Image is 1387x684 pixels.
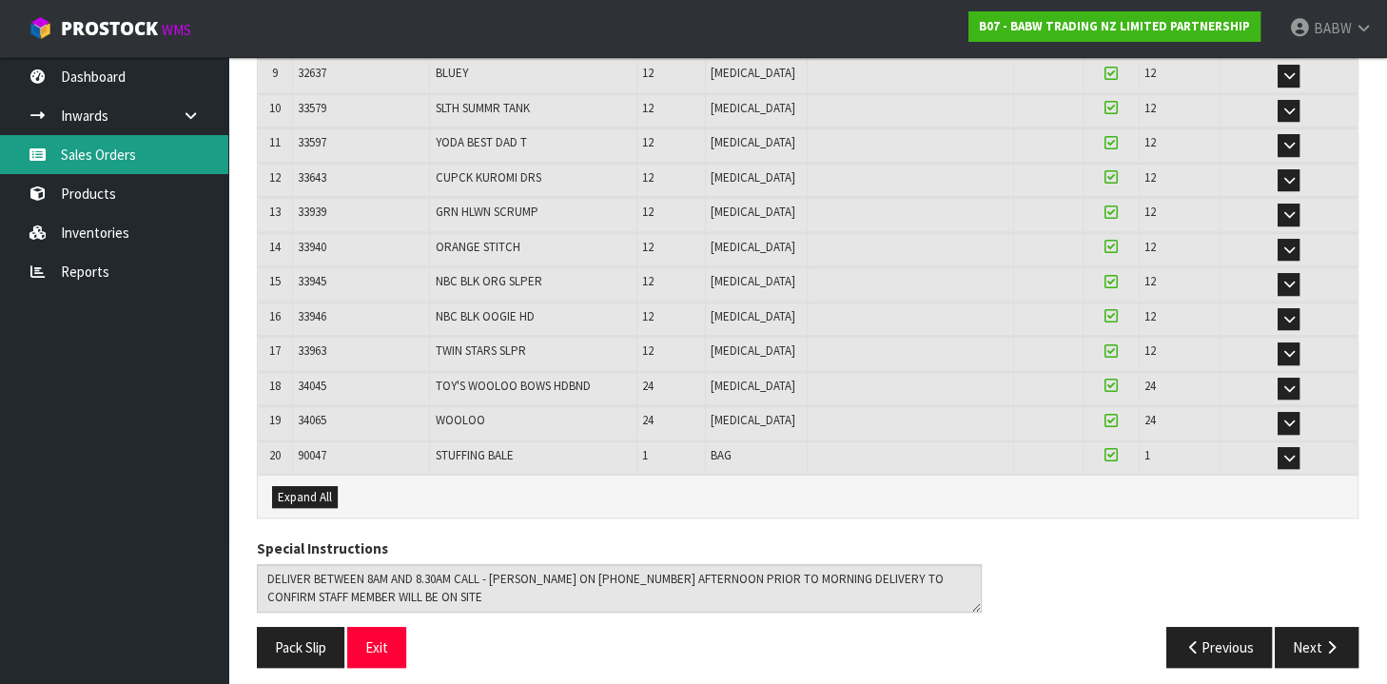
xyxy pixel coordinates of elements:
[435,134,526,150] span: YODA BEST DAD T
[269,169,281,186] span: 12
[257,627,344,668] button: Pack Slip
[642,447,648,463] span: 1
[61,16,158,41] span: ProStock
[642,65,654,81] span: 12
[347,627,406,668] button: Exit
[1144,65,1156,81] span: 12
[711,239,795,255] span: [MEDICAL_DATA]
[1144,273,1156,289] span: 12
[711,447,732,463] span: BAG
[1144,169,1156,186] span: 12
[435,169,540,186] span: CUPCK KUROMI DRS
[298,134,326,150] span: 33597
[269,342,281,359] span: 17
[642,169,654,186] span: 12
[711,378,795,394] span: [MEDICAL_DATA]
[435,342,525,359] span: TWIN STARS SLPR
[642,273,654,289] span: 12
[298,273,326,289] span: 33945
[711,100,795,116] span: [MEDICAL_DATA]
[298,412,326,428] span: 34065
[257,538,388,558] label: Special Instructions
[435,100,529,116] span: SLTH SUMMR TANK
[269,204,281,220] span: 13
[269,378,281,394] span: 18
[435,65,467,81] span: BLUEY
[642,308,654,324] span: 12
[711,342,795,359] span: [MEDICAL_DATA]
[435,204,537,220] span: GRN HLWN SCRUMP
[1314,19,1352,37] span: BABW
[711,134,795,150] span: [MEDICAL_DATA]
[1144,342,1156,359] span: 12
[642,239,654,255] span: 12
[278,489,332,505] span: Expand All
[269,412,281,428] span: 19
[642,342,654,359] span: 12
[269,447,281,463] span: 20
[269,308,281,324] span: 16
[1144,308,1156,324] span: 12
[711,412,795,428] span: [MEDICAL_DATA]
[711,273,795,289] span: [MEDICAL_DATA]
[269,100,281,116] span: 10
[979,18,1250,34] strong: B07 - BABW TRADING NZ LIMITED PARTNERSHIP
[642,378,654,394] span: 24
[1144,134,1156,150] span: 12
[642,204,654,220] span: 12
[1275,627,1358,668] button: Next
[298,342,326,359] span: 33963
[298,65,326,81] span: 32637
[269,273,281,289] span: 15
[435,447,513,463] span: STUFFING BALE
[435,273,541,289] span: NBC BLK ORG SLPER
[435,308,534,324] span: NBC BLK OOGIE HD
[298,239,326,255] span: 33940
[435,239,519,255] span: ORANGE STITCH
[298,100,326,116] span: 33579
[272,486,338,509] button: Expand All
[711,204,795,220] span: [MEDICAL_DATA]
[298,169,326,186] span: 33643
[435,412,484,428] span: WOOLOO
[162,21,191,39] small: WMS
[1144,378,1156,394] span: 24
[269,134,281,150] span: 11
[711,169,795,186] span: [MEDICAL_DATA]
[711,65,795,81] span: [MEDICAL_DATA]
[1144,239,1156,255] span: 12
[1144,100,1156,116] span: 12
[642,100,654,116] span: 12
[298,308,326,324] span: 33946
[642,134,654,150] span: 12
[642,412,654,428] span: 24
[1144,412,1156,428] span: 24
[269,239,281,255] span: 14
[1144,204,1156,220] span: 12
[298,378,326,394] span: 34045
[298,204,326,220] span: 33939
[711,308,795,324] span: [MEDICAL_DATA]
[435,378,590,394] span: TOY'S WOOLOO BOWS HDBND
[29,16,52,40] img: cube-alt.png
[1144,447,1150,463] span: 1
[1166,627,1273,668] button: Previous
[272,65,278,81] span: 9
[298,447,326,463] span: 90047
